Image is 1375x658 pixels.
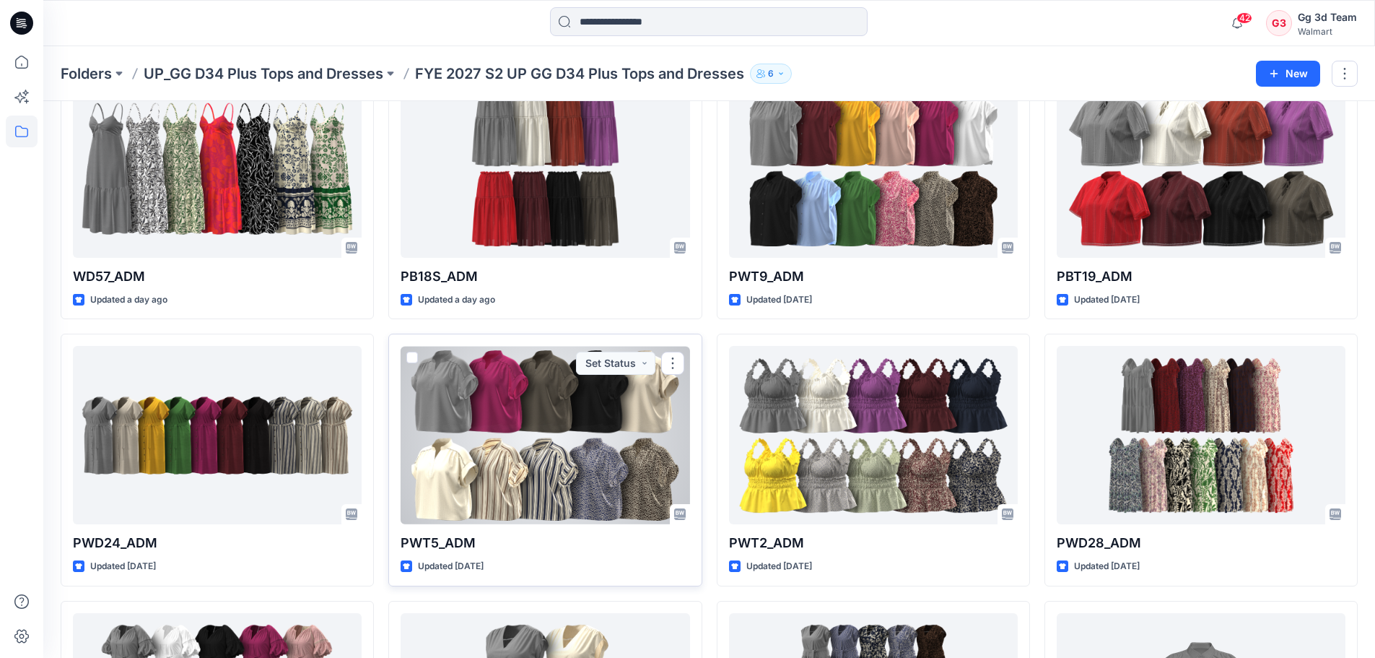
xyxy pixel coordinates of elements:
[401,267,689,287] p: PB18S_ADM
[73,79,362,258] a: WD57_ADM
[746,559,812,574] p: Updated [DATE]
[401,533,689,553] p: PWT5_ADM
[73,346,362,524] a: PWD24_ADM
[1057,346,1345,524] a: PWD28_ADM
[418,559,484,574] p: Updated [DATE]
[746,293,812,308] p: Updated [DATE]
[415,64,744,84] p: FYE 2027 S2 UP GG D34 Plus Tops and Dresses
[1256,61,1320,87] button: New
[729,267,1018,287] p: PWT9_ADM
[1236,12,1252,24] span: 42
[1074,559,1140,574] p: Updated [DATE]
[1266,10,1292,36] div: G3
[73,533,362,553] p: PWD24_ADM
[729,346,1018,524] a: PWT2_ADM
[73,267,362,287] p: WD57_ADM
[750,64,792,84] button: 6
[61,64,112,84] a: Folders
[401,346,689,524] a: PWT5_ADM
[1298,26,1357,37] div: Walmart
[90,559,156,574] p: Updated [DATE]
[418,293,495,308] p: Updated a day ago
[768,66,774,82] p: 6
[1057,533,1345,553] p: PWD28_ADM
[729,79,1018,258] a: PWT9_ADM
[1298,9,1357,26] div: Gg 3d Team
[1057,79,1345,258] a: PBT19_ADM
[401,79,689,258] a: PB18S_ADM
[90,293,167,308] p: Updated a day ago
[1057,267,1345,287] p: PBT19_ADM
[1074,293,1140,308] p: Updated [DATE]
[729,533,1018,553] p: PWT2_ADM
[144,64,383,84] a: UP_GG D34 Plus Tops and Dresses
